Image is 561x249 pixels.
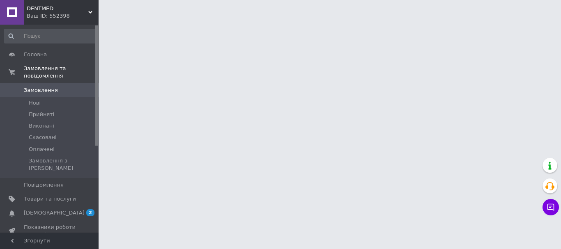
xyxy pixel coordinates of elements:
[29,146,55,153] span: Оплачені
[24,181,64,189] span: Повідомлення
[29,157,96,172] span: Замовлення з [PERSON_NAME]
[24,224,76,238] span: Показники роботи компанії
[86,209,94,216] span: 2
[29,134,57,141] span: Скасовані
[24,87,58,94] span: Замовлення
[24,51,47,58] span: Головна
[29,111,54,118] span: Прийняті
[27,5,88,12] span: DENTMED
[29,122,54,130] span: Виконані
[27,12,99,20] div: Ваш ID: 552398
[24,209,85,217] span: [DEMOGRAPHIC_DATA]
[24,195,76,203] span: Товари та послуги
[24,65,99,80] span: Замовлення та повідомлення
[543,199,559,215] button: Чат з покупцем
[29,99,41,107] span: Нові
[4,29,97,43] input: Пошук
